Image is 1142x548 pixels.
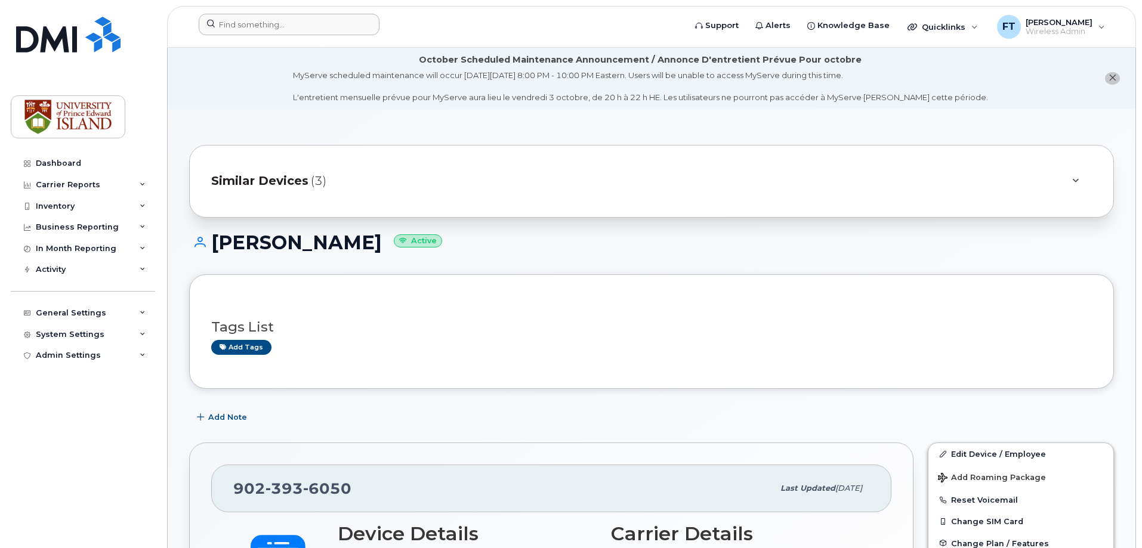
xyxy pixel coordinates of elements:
button: close notification [1105,72,1120,85]
span: 393 [266,479,303,497]
span: Add Note [208,411,247,423]
span: Similar Devices [211,172,308,190]
button: Add Note [189,407,257,428]
h3: Device Details [338,523,597,544]
a: Edit Device / Employee [928,443,1113,465]
span: 6050 [303,479,351,497]
small: Active [394,234,442,248]
h3: Carrier Details [611,523,870,544]
div: MyServe scheduled maintenance will occur [DATE][DATE] 8:00 PM - 10:00 PM Eastern. Users will be u... [293,70,988,103]
span: Last updated [780,484,835,493]
a: Add tags [211,340,271,355]
h1: [PERSON_NAME] [189,232,1114,253]
span: Change Plan / Features [951,538,1049,547]
div: October Scheduled Maintenance Announcement / Annonce D'entretient Prévue Pour octobre [419,54,862,66]
h3: Tags List [211,320,1092,335]
span: [DATE] [835,484,862,493]
button: Change SIM Card [928,510,1113,532]
button: Reset Voicemail [928,489,1113,510]
span: (3) [311,172,326,190]
span: 902 [233,479,351,497]
button: Add Roaming Package [928,465,1113,489]
span: Add Roaming Package [938,473,1046,484]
